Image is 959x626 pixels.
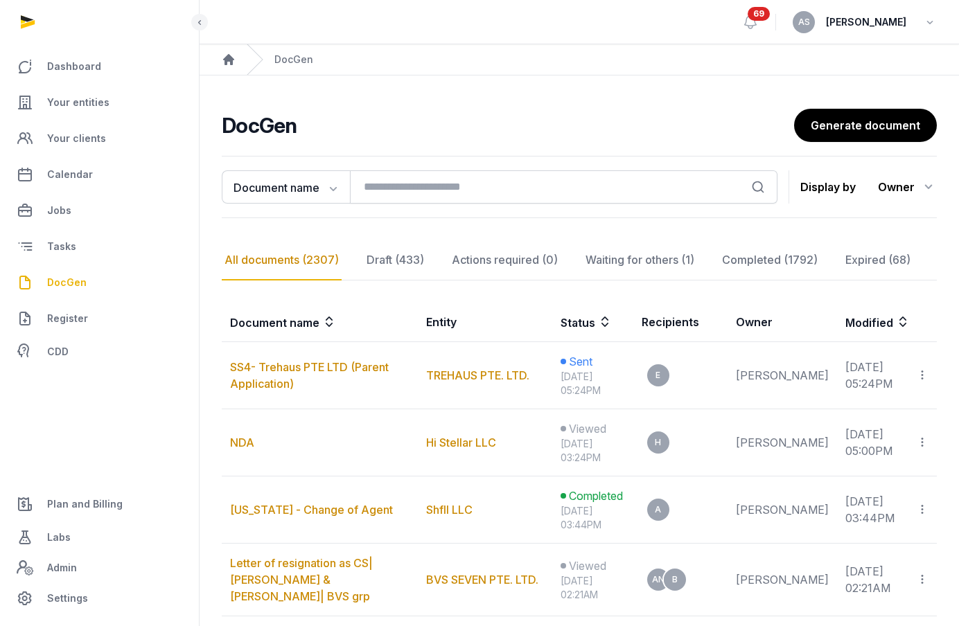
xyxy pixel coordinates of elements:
a: Generate document [794,109,937,142]
a: Register [11,302,188,335]
div: Draft (433) [364,240,427,280]
span: Tasks [47,238,76,255]
div: [DATE] 03:24PM [561,437,625,465]
span: DocGen [47,274,87,291]
span: Plan and Billing [47,496,123,512]
span: [PERSON_NAME] [826,14,906,30]
span: Calendar [47,166,93,183]
button: Document name [222,170,350,204]
th: Recipients [633,303,728,342]
th: Owner [728,303,837,342]
a: Letter of resignation as CS| [PERSON_NAME] & [PERSON_NAME]| BVS grp [230,556,373,603]
span: Viewed [569,557,606,574]
nav: Tabs [222,240,937,280]
div: Actions required (0) [449,240,561,280]
h2: DocGen [222,113,794,138]
span: E [656,371,660,379]
a: NDA [230,436,254,449]
td: [DATE] 03:44PM [837,476,908,544]
div: Completed (1792) [719,240,820,280]
button: AS [793,11,815,33]
a: Dashboard [11,50,188,83]
a: Calendar [11,158,188,191]
p: Display by [800,176,856,198]
div: DocGen [274,53,313,66]
td: [PERSON_NAME] [728,544,837,616]
div: Owner [878,176,937,198]
span: 69 [748,7,770,21]
a: BVS SEVEN PTE. LTD. [426,573,538,587]
div: [DATE] 02:21AM [561,574,625,602]
nav: Breadcrumb [200,44,959,75]
th: Modified [837,303,937,342]
a: Admin [11,554,188,582]
a: Labs [11,521,188,554]
span: A [655,506,661,514]
span: Your entities [47,94,109,111]
span: Settings [47,590,88,607]
span: CDD [47,343,69,360]
td: [PERSON_NAME] [728,476,837,544]
a: Your clients [11,122,188,155]
div: Expired (68) [843,240,913,280]
span: Dashboard [47,58,101,75]
span: Admin [47,560,77,576]
span: AS [798,18,810,26]
span: H [655,438,661,447]
td: [PERSON_NAME] [728,342,837,409]
span: Your clients [47,130,106,147]
td: [PERSON_NAME] [728,409,837,476]
div: All documents (2307) [222,240,342,280]
div: [DATE] 03:44PM [561,504,625,532]
span: Completed [569,488,623,504]
td: [DATE] 05:24PM [837,342,908,409]
a: CDD [11,338,188,366]
span: Viewed [569,420,606,437]
a: DocGen [11,266,188,299]
a: SS4- Trehaus PTE LTD (Parent Application) [230,360,389,391]
th: Entity [418,303,552,342]
a: [US_STATE] - Change of Agent [230,503,393,517]
a: Plan and Billing [11,488,188,521]
span: AN [652,575,665,584]
a: Your entities [11,86,188,119]
span: Labs [47,529,71,546]
a: Tasks [11,230,188,263]
span: B [672,575,678,584]
span: Jobs [47,202,71,219]
th: Status [552,303,633,342]
span: Register [47,310,88,327]
a: Settings [11,582,188,615]
span: Sent [569,353,592,370]
a: Jobs [11,194,188,227]
a: TREHAUS PTE. LTD. [426,368,529,382]
a: Shfll LLC [426,503,473,517]
td: [DATE] 02:21AM [837,544,908,616]
div: [DATE] 05:24PM [561,370,625,397]
th: Document name [222,303,418,342]
td: [DATE] 05:00PM [837,409,908,476]
div: Waiting for others (1) [583,240,697,280]
a: Hi Stellar LLC [426,436,496,449]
